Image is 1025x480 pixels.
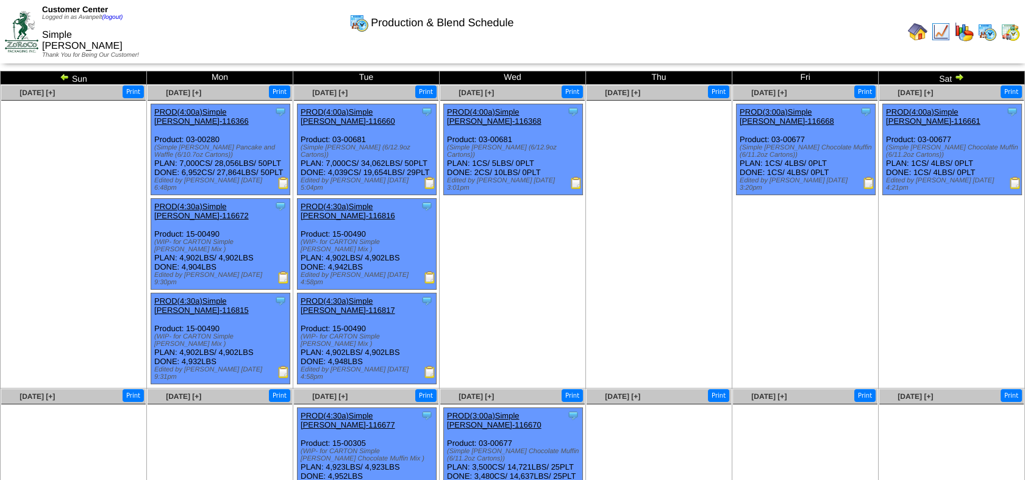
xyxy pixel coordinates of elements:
[151,104,290,195] div: Product: 03-00280 PLAN: 7,000CS / 28,056LBS / 50PLT DONE: 6,952CS / 27,864LBS / 50PLT
[440,71,586,85] td: Wed
[301,296,395,315] a: PROD(4:30a)Simple [PERSON_NAME]-116817
[102,14,123,21] a: (logout)
[447,448,582,462] div: (Simple [PERSON_NAME] Chocolate Muffin (6/11.2oz Cartons))
[60,72,70,82] img: arrowleft.gif
[605,88,640,97] a: [DATE] [+]
[123,85,144,98] button: Print
[708,85,729,98] button: Print
[154,271,290,286] div: Edited by [PERSON_NAME] [DATE] 9:30pm
[166,392,201,401] a: [DATE] [+]
[854,85,876,98] button: Print
[147,71,293,85] td: Mon
[42,52,139,59] span: Thank You for Being Our Customer!
[567,106,579,118] img: Tooltip
[886,144,1021,159] div: (Simple [PERSON_NAME] Chocolate Muffin (6/11.2oz Cartons))
[605,392,640,401] a: [DATE] [+]
[732,71,879,85] td: Fri
[459,88,494,97] a: [DATE] [+]
[908,22,927,41] img: home.gif
[154,177,290,192] div: Edited by [PERSON_NAME] [DATE] 6:48pm
[312,88,348,97] a: [DATE] [+]
[740,144,875,159] div: (Simple [PERSON_NAME] Chocolate Muffin (6/11.2oz Cartons))
[298,293,437,384] div: Product: 15-00490 PLAN: 4,902LBS / 4,902LBS DONE: 4,948LBS
[154,202,249,220] a: PROD(4:30a)Simple [PERSON_NAME]-116672
[269,85,290,98] button: Print
[312,392,348,401] span: [DATE] [+]
[708,389,729,402] button: Print
[424,177,436,189] img: Production Report
[447,107,541,126] a: PROD(4:00a)Simple [PERSON_NAME]-116368
[301,238,436,253] div: (WIP- for CARTON Simple [PERSON_NAME] Mix )
[20,392,55,401] a: [DATE] [+]
[751,392,787,401] a: [DATE] [+]
[424,366,436,378] img: Production Report
[883,104,1022,195] div: Product: 03-00677 PLAN: 1CS / 4LBS / 0PLT DONE: 1CS / 4LBS / 0PLT
[886,107,980,126] a: PROD(4:00a)Simple [PERSON_NAME]-116661
[1001,22,1020,41] img: calendarinout.gif
[166,88,201,97] a: [DATE] [+]
[274,295,287,307] img: Tooltip
[586,71,732,85] td: Thu
[154,144,290,159] div: (Simple [PERSON_NAME] Pancake and Waffle (6/10.7oz Cartons))
[301,271,436,286] div: Edited by [PERSON_NAME] [DATE] 4:58pm
[447,411,541,429] a: PROD(3:00a)Simple [PERSON_NAME]-116670
[562,85,583,98] button: Print
[854,389,876,402] button: Print
[301,366,436,381] div: Edited by [PERSON_NAME] [DATE] 4:58pm
[447,177,582,192] div: Edited by [PERSON_NAME] [DATE] 3:01pm
[301,333,436,348] div: (WIP- for CARTON Simple [PERSON_NAME] Mix )
[154,107,249,126] a: PROD(4:00a)Simple [PERSON_NAME]-116366
[1006,106,1018,118] img: Tooltip
[1009,177,1021,189] img: Production Report
[298,104,437,195] div: Product: 03-00681 PLAN: 7,000CS / 34,062LBS / 50PLT DONE: 4,039CS / 19,654LBS / 29PLT
[349,13,369,32] img: calendarprod.gif
[277,271,290,284] img: Production Report
[154,296,249,315] a: PROD(4:30a)Simple [PERSON_NAME]-116815
[737,104,876,195] div: Product: 03-00677 PLAN: 1CS / 4LBS / 0PLT DONE: 1CS / 4LBS / 0PLT
[5,11,38,52] img: ZoRoCo_Logo(Green%26Foil)%20jpg.webp
[274,200,287,212] img: Tooltip
[898,392,933,401] a: [DATE] [+]
[444,104,583,195] div: Product: 03-00681 PLAN: 1CS / 5LBS / 0PLT DONE: 2CS / 10LBS / 0PLT
[421,200,433,212] img: Tooltip
[954,72,964,82] img: arrowright.gif
[301,177,436,192] div: Edited by [PERSON_NAME] [DATE] 5:04pm
[570,177,582,189] img: Production Report
[421,409,433,421] img: Tooltip
[562,389,583,402] button: Print
[277,177,290,189] img: Production Report
[1001,85,1022,98] button: Print
[42,5,108,14] span: Customer Center
[301,202,395,220] a: PROD(4:30a)Simple [PERSON_NAME]-116816
[459,392,494,401] a: [DATE] [+]
[879,71,1025,85] td: Sat
[977,22,997,41] img: calendarprod.gif
[740,177,875,192] div: Edited by [PERSON_NAME] [DATE] 3:20pm
[269,389,290,402] button: Print
[123,389,144,402] button: Print
[301,107,395,126] a: PROD(4:00a)Simple [PERSON_NAME]-116660
[447,144,582,159] div: (Simple [PERSON_NAME] (6/12.9oz Cartons))
[751,88,787,97] a: [DATE] [+]
[863,177,875,189] img: Production Report
[301,411,395,429] a: PROD(4:30a)Simple [PERSON_NAME]-116677
[301,144,436,159] div: (Simple [PERSON_NAME] (6/12.9oz Cartons))
[567,409,579,421] img: Tooltip
[424,271,436,284] img: Production Report
[931,22,951,41] img: line_graph.gif
[42,30,123,51] span: Simple [PERSON_NAME]
[154,238,290,253] div: (WIP- for CARTON Simple [PERSON_NAME] Mix )
[20,88,55,97] a: [DATE] [+]
[421,295,433,307] img: Tooltip
[151,293,290,384] div: Product: 15-00490 PLAN: 4,902LBS / 4,902LBS DONE: 4,932LBS
[415,85,437,98] button: Print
